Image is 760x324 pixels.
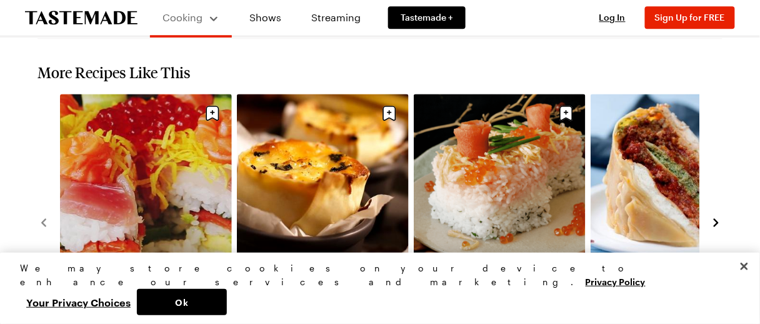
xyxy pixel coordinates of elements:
div: We may store cookies on your device to enhance our services and marketing. [20,261,729,289]
h2: More Recipes Like This [37,64,722,81]
button: Save recipe [377,101,401,125]
span: Sign Up for FREE [655,12,725,23]
button: Sign Up for FREE [645,6,735,29]
button: navigate to next item [710,215,722,230]
a: More information about your privacy, opens in a new tab [586,275,646,287]
button: navigate to previous item [37,215,50,230]
button: Ok [137,289,227,315]
button: Cooking [162,5,219,30]
button: Save recipe [201,101,224,125]
span: Tastemade + [401,11,453,24]
span: Log In [599,12,626,23]
a: Tastemade + [388,6,466,29]
a: To Tastemade Home Page [25,11,137,25]
button: Your Privacy Choices [20,289,137,315]
span: Cooking [163,11,203,23]
div: Privacy [20,261,729,315]
button: Save recipe [554,101,578,125]
button: Log In [587,11,637,24]
button: Close [731,253,758,280]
